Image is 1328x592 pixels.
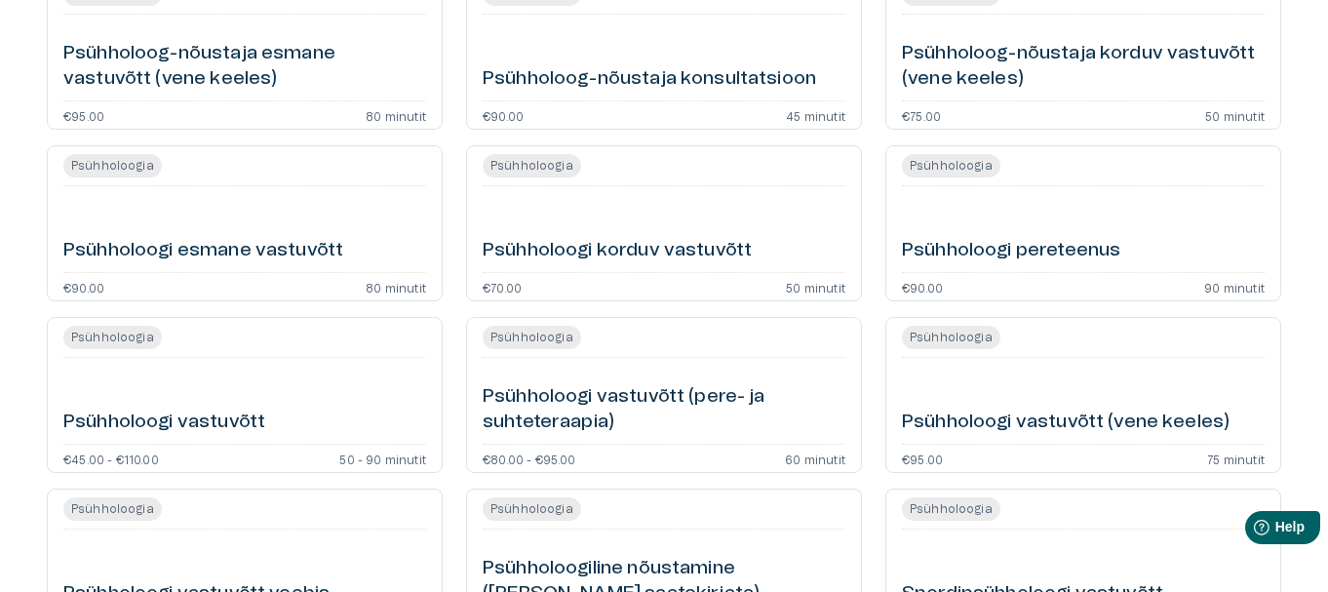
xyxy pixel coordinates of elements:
p: 80 minutit [366,109,426,121]
p: €95.00 [63,109,104,121]
p: 80 minutit [366,281,426,293]
span: Psühholoogia [483,326,581,349]
span: Psühholoogia [902,326,1000,349]
h6: Psühholoog-nõustaja esmane vastuvõtt (vene keeles) [63,41,426,93]
a: Open service booking details [885,317,1281,473]
p: 60 minutit [785,453,845,464]
span: Psühholoogia [902,154,1000,178]
span: Psühholoogia [63,497,162,521]
h6: Psühholoog-nõustaja konsultatsioon [483,66,816,93]
p: €95.00 [902,453,943,464]
p: €45.00 - €110.00 [63,453,159,464]
p: 75 minutit [1207,453,1265,464]
p: €90.00 [63,281,104,293]
span: Psühholoogia [63,154,162,178]
p: 50 - 90 minutit [339,453,426,464]
p: €70.00 [483,281,522,293]
iframe: Help widget launcher [1176,503,1328,558]
h6: Psühholoogi pereteenus [902,238,1120,264]
p: 45 minutit [786,109,845,121]
h6: Psühholoogi vastuvõtt (vene keeles) [902,410,1230,436]
a: Open service booking details [466,145,862,301]
p: €90.00 [902,281,943,293]
span: Psühholoogia [483,497,581,521]
a: Open service booking details [47,145,443,301]
a: Open service booking details [885,145,1281,301]
h6: Psühholoog-nõustaja korduv vastuvõtt (vene keeles) [902,41,1265,93]
p: 90 minutit [1204,281,1265,293]
span: Psühholoogia [63,326,162,349]
h6: Psühholoogi vastuvõtt [63,410,265,436]
p: 50 minutit [1205,109,1265,121]
h6: Psühholoogi korduv vastuvõtt [483,238,752,264]
h6: Psühholoogi esmane vastuvõtt [63,238,343,264]
p: 50 minutit [786,281,845,293]
p: €80.00 - €95.00 [483,453,576,464]
h6: Psühholoogi vastuvõtt (pere- ja suhteteraapia) [483,384,845,436]
p: €75.00 [902,109,941,121]
p: €90.00 [483,109,524,121]
span: Psühholoogia [902,497,1000,521]
span: Psühholoogia [483,154,581,178]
